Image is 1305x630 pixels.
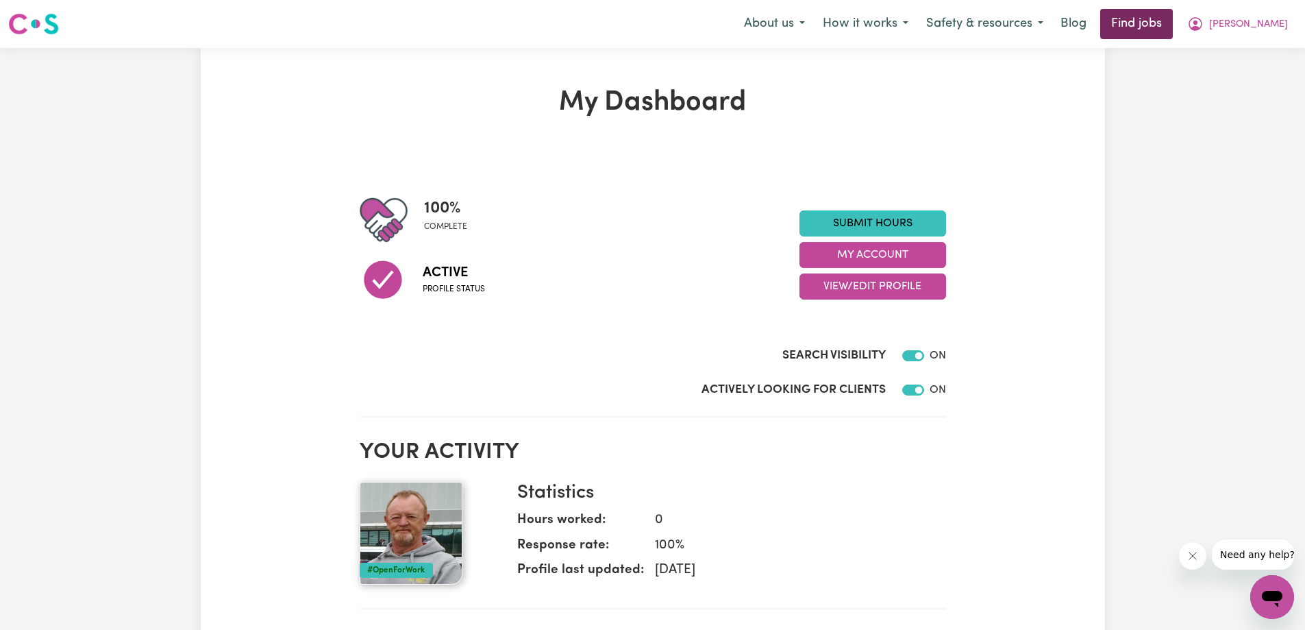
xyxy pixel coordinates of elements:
label: Search Visibility [782,347,886,365]
iframe: Close message [1179,542,1206,570]
iframe: Message from company [1212,540,1294,570]
dt: Profile last updated: [517,561,644,586]
label: Actively Looking for Clients [701,381,886,399]
div: Profile completeness: 100% [424,196,478,244]
iframe: Button to launch messaging window [1250,575,1294,619]
button: View/Edit Profile [799,274,946,300]
span: Profile status [423,283,485,295]
span: Need any help? [8,10,83,21]
h3: Statistics [517,482,935,505]
img: Your profile picture [360,482,462,585]
button: My Account [799,242,946,268]
div: #OpenForWork [360,563,433,578]
dt: Hours worked: [517,511,644,536]
button: About us [735,10,814,38]
h1: My Dashboard [360,86,946,119]
dd: 100 % [644,536,935,556]
dt: Response rate: [517,536,644,561]
button: My Account [1178,10,1297,38]
button: Safety & resources [917,10,1052,38]
a: Blog [1052,9,1095,39]
span: [PERSON_NAME] [1209,17,1288,32]
a: Find jobs [1100,9,1173,39]
dd: [DATE] [644,561,935,581]
button: How it works [814,10,917,38]
span: ON [930,385,946,396]
span: ON [930,350,946,361]
img: Careseekers logo [8,12,59,36]
span: 100 % [424,196,467,221]
a: Submit Hours [799,210,946,237]
h2: Your activity [360,439,946,465]
span: complete [424,221,467,233]
dd: 0 [644,511,935,531]
a: Careseekers logo [8,8,59,40]
span: Active [423,263,485,283]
